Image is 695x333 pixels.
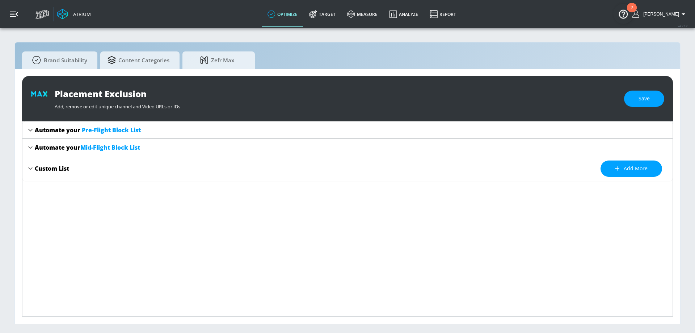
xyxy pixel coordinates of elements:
div: Custom ListAdd more [22,156,673,181]
span: login as: monica.taboada@essencemediacom.com [640,12,679,17]
div: 2 [631,8,633,17]
div: Custom List [35,165,69,172]
a: measure [341,1,383,27]
div: Atrium [70,11,91,17]
button: Save [624,91,664,107]
div: Placement Exclusion [55,88,617,100]
span: Content Categories [108,51,169,69]
button: [PERSON_NAME] [632,10,688,18]
button: Open Resource Center, 2 new notifications [613,4,633,24]
a: Report [424,1,462,27]
div: Automate your [35,126,141,134]
div: Add, remove or edit unique channel and Video URLs or IDs [55,100,617,110]
div: Automate your [35,143,140,151]
a: Atrium [57,9,91,20]
div: Automate your Pre-Flight Block List [22,121,673,139]
span: Brand Suitability [29,51,87,69]
div: Automate yourMid-Flight Block List [22,139,673,156]
button: Add more [601,161,662,177]
span: Zefr Max [190,51,245,69]
a: Target [303,1,341,27]
span: Mid-Flight Block List [80,143,140,151]
span: Pre-Flight Block List [82,126,141,134]
span: Add more [615,164,648,173]
span: Save [639,94,650,103]
span: v 4.22.2 [678,24,688,28]
a: Analyze [383,1,424,27]
a: optimize [262,1,303,27]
